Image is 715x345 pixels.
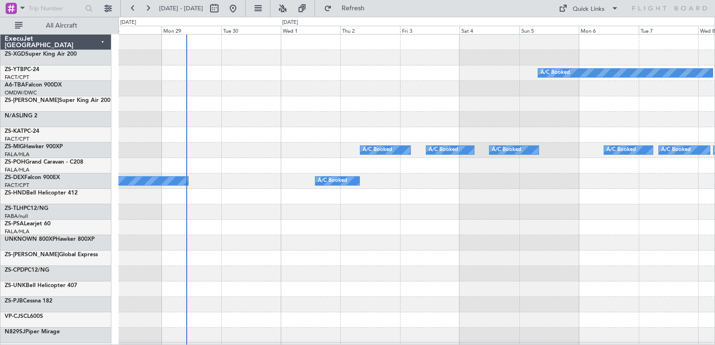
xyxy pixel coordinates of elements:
a: FACT/CPT [5,74,29,81]
a: ZS-POHGrand Caravan - C208 [5,159,83,165]
div: Wed 1 [281,26,340,34]
a: ZS-PSALearjet 60 [5,221,51,227]
a: N/ASLING 2 [5,113,37,119]
div: A/C Booked [661,143,691,157]
a: ZS-MIGHawker 900XP [5,144,63,150]
span: ZS-CPD [5,267,24,273]
a: ZS-KATPC-24 [5,129,39,134]
span: ZS-UNK [5,283,26,288]
div: Mon 6 [579,26,638,34]
div: A/C Booked [492,143,521,157]
span: ZS-PJB [5,298,23,304]
div: Sun 28 [102,26,161,34]
a: FALA/HLA [5,228,29,235]
span: ZS-XGD [5,51,25,57]
a: ZS-HNDBell Helicopter 412 [5,190,78,196]
div: [DATE] [282,19,298,27]
span: [DATE] - [DATE] [159,4,203,13]
span: N829SJ [5,329,25,335]
span: ZS-[PERSON_NAME] [5,98,59,103]
span: ZS-HND [5,190,26,196]
div: Fri 3 [400,26,460,34]
span: ZS-MIG [5,144,24,150]
div: Tue 7 [639,26,698,34]
span: UNKNOWN 800XP [5,237,56,242]
div: Sat 4 [460,26,519,34]
button: Quick Links [554,1,623,16]
span: All Aircraft [24,22,99,29]
a: A6-TBAFalcon 900DX [5,82,62,88]
a: FALA/HLA [5,151,29,158]
span: ZS-KAT [5,129,24,134]
a: FALA/HLA [5,166,29,173]
div: A/C Booked [606,143,636,157]
a: FACT/CPT [5,136,29,143]
a: ZS-TLHPC12/NG [5,206,48,211]
div: A/C Booked [429,143,458,157]
span: N/A [5,113,16,119]
div: A/C Booked [363,143,392,157]
a: ZS-[PERSON_NAME]Global Express [5,252,98,258]
div: Sun 5 [519,26,579,34]
div: [DATE] [120,19,136,27]
a: UNKNOWN 800XPHawker 800XP [5,237,95,242]
span: VP-CJS [5,314,23,319]
a: ZS-[PERSON_NAME]Super King Air 200 [5,98,110,103]
input: Trip Number [29,1,82,15]
a: ZS-UNKBell Helicopter 407 [5,283,77,288]
div: Mon 29 [161,26,221,34]
a: ZS-PJBCessna 182 [5,298,52,304]
a: FABA/null [5,213,28,220]
button: All Aircraft [10,18,102,33]
span: ZS-[PERSON_NAME] [5,252,59,258]
div: Thu 2 [340,26,400,34]
div: Tue 30 [221,26,281,34]
span: A6-TBA [5,82,25,88]
span: ZS-TLH [5,206,23,211]
a: VP-CJSCL600S [5,314,43,319]
a: ZS-CPDPC12/NG [5,267,49,273]
a: ZS-YTBPC-24 [5,67,39,72]
a: ZS-DEXFalcon 900EX [5,175,60,180]
span: ZS-PSA [5,221,24,227]
a: OMDW/DWC [5,89,37,96]
div: A/C Booked [540,66,570,80]
div: Quick Links [573,5,605,14]
a: ZS-XGDSuper King Air 200 [5,51,77,57]
span: ZS-YTB [5,67,24,72]
div: A/C Booked [318,174,347,188]
span: ZS-POH [5,159,25,165]
button: Refresh [320,1,376,16]
span: Refresh [334,5,373,12]
span: ZS-DEX [5,175,24,180]
a: N829SJPiper Mirage [5,329,60,335]
a: FACT/CPT [5,182,29,189]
